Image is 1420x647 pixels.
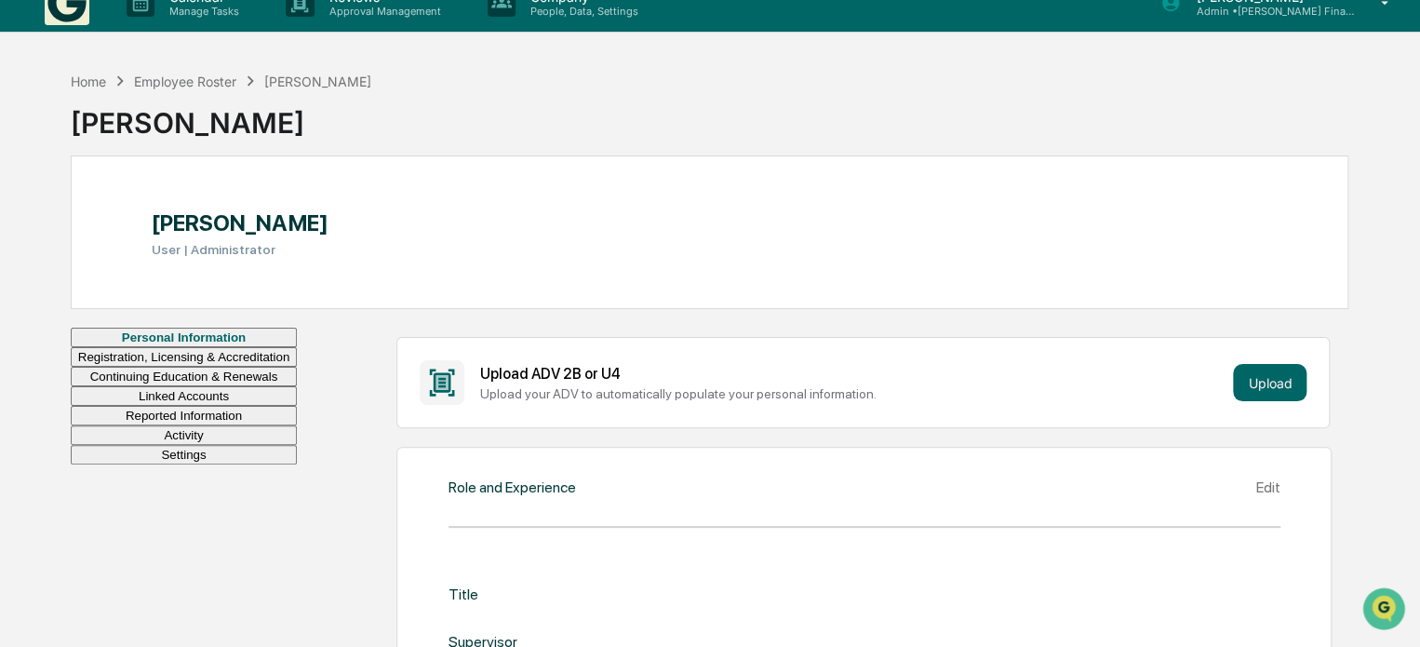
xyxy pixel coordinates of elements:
[37,235,120,253] span: Preclearance
[11,227,127,261] a: 🖐️Preclearance
[19,236,33,251] div: 🖐️
[264,74,371,89] div: [PERSON_NAME]
[11,263,125,296] a: 🔎Data Lookup
[71,91,372,140] div: [PERSON_NAME]
[63,142,305,161] div: Start new chat
[19,272,33,287] div: 🔎
[315,5,450,18] p: Approval Management
[316,148,339,170] button: Start new chat
[19,142,52,176] img: 1746055101610-c473b297-6a78-478c-a979-82029cc54cd1
[1256,479,1280,496] div: Edit
[63,161,235,176] div: We're available if you need us!
[185,316,225,330] span: Pylon
[71,328,297,347] button: Personal Information
[71,74,106,89] div: Home
[154,5,248,18] p: Manage Tasks
[449,479,576,496] div: Role and Experience
[152,209,328,236] h1: [PERSON_NAME]
[71,347,297,367] button: Registration, Licensing & Accreditation
[19,39,339,69] p: How can we help?
[516,5,648,18] p: People, Data, Settings
[37,270,117,289] span: Data Lookup
[1233,364,1306,401] button: Upload
[154,235,231,253] span: Attestations
[71,386,297,406] button: Linked Accounts
[71,328,297,465] div: secondary tabs example
[479,386,1226,401] div: Upload your ADV to automatically populate your personal information.
[71,406,297,425] button: Reported Information
[131,315,225,330] a: Powered byPylon
[135,236,150,251] div: 🗄️
[127,227,238,261] a: 🗄️Attestations
[71,367,297,386] button: Continuing Education & Renewals
[1360,586,1411,636] iframe: Open customer support
[152,242,328,257] h3: User | Administrator
[134,74,236,89] div: Employee Roster
[1181,5,1354,18] p: Admin • [PERSON_NAME] Financial Advisors
[71,445,297,465] button: Settings
[479,365,1226,383] div: Upload ADV 2B or U4
[71,425,297,445] button: Activity
[449,586,478,603] div: Title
